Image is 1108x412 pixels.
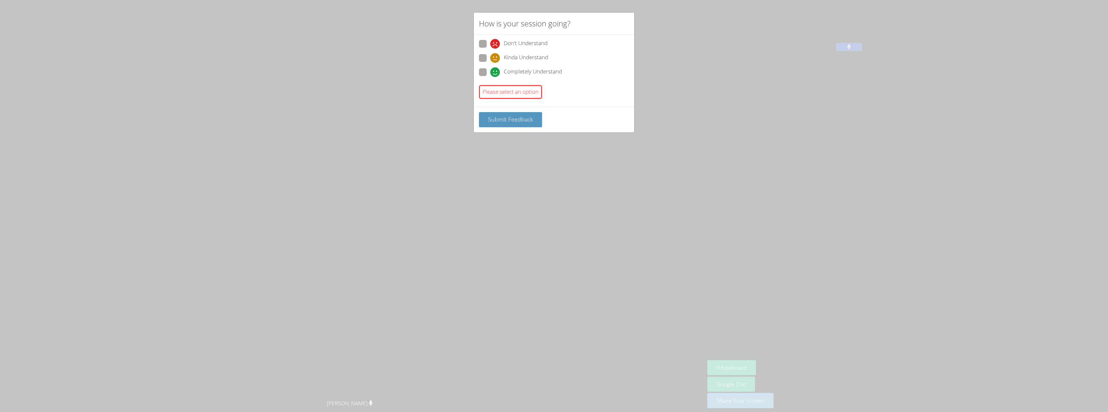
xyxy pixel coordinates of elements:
[479,18,570,29] h2: How is your session going?
[488,115,533,123] span: Submit Feedback
[504,67,562,77] span: Completely Understand
[504,53,548,63] span: Kinda Understand
[479,85,542,99] div: Please select an option
[504,39,548,49] span: Don't Understand
[479,112,542,127] button: Submit Feedback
